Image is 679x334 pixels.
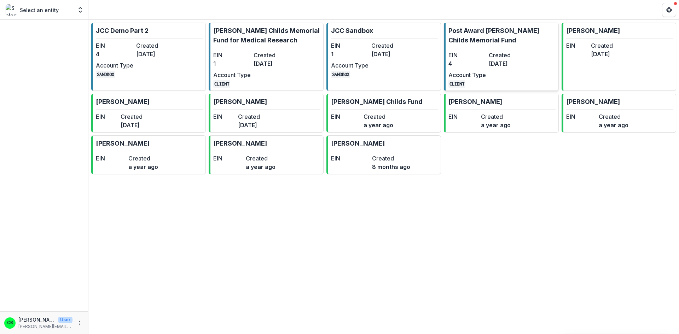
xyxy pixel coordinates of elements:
p: JCC Sandbox [331,26,373,35]
code: SANDBOX [96,71,115,78]
dd: [DATE] [254,59,291,68]
dt: Created [136,41,174,50]
a: [PERSON_NAME]EINCreated[DATE] [209,94,323,133]
code: CLIENT [448,80,465,88]
a: [PERSON_NAME] Childs Memorial Fund for Medical ResearchEIN1Created[DATE]Account TypeCLIENT [209,23,323,91]
dt: Account Type [448,71,486,79]
dt: Created [238,112,260,121]
dd: a year ago [246,163,275,171]
a: [PERSON_NAME] Childs FundEINCreateda year ago [326,94,441,133]
dd: 1 [213,59,251,68]
dd: 4 [96,50,133,58]
dt: EIN [96,154,126,163]
dd: [DATE] [136,50,174,58]
a: [PERSON_NAME]EINCreateda year ago [209,135,323,174]
p: [PERSON_NAME] [96,97,150,106]
a: [PERSON_NAME]EINCreated[DATE] [562,23,676,91]
code: SANDBOX [331,71,350,78]
dt: EIN [448,51,486,59]
dt: Created [254,51,291,59]
p: [PERSON_NAME] [96,139,150,148]
dt: Account Type [96,61,133,70]
p: JCC Demo Part 2 [96,26,149,35]
dt: Created [128,154,158,163]
button: Get Help [662,3,676,17]
dd: 4 [448,59,486,68]
dt: Created [371,41,409,50]
dt: EIN [331,112,361,121]
a: [PERSON_NAME]EINCreateda year ago [91,135,206,174]
dt: EIN [448,112,478,121]
p: [PERSON_NAME] Childs Memorial Fund for Medical Research [213,26,320,45]
p: Post Award [PERSON_NAME] Childs Memorial Fund [448,26,555,45]
code: CLIENT [213,80,230,88]
dt: Created [599,112,628,121]
a: [PERSON_NAME]EINCreateda year ago [562,94,676,133]
dd: a year ago [364,121,393,129]
dt: Created [364,112,393,121]
dd: a year ago [128,163,158,171]
dt: EIN [566,41,588,50]
dt: EIN [331,154,369,163]
dd: [DATE] [591,50,613,58]
dd: 1 [331,50,368,58]
dd: [DATE] [121,121,143,129]
p: [PERSON_NAME] [566,26,620,35]
p: [PERSON_NAME] [213,97,267,106]
dd: [DATE] [371,50,409,58]
p: [PERSON_NAME] [331,139,385,148]
p: User [58,317,72,323]
a: [PERSON_NAME]EINCreated8 months ago [326,135,441,174]
dt: Created [489,51,526,59]
dt: Created [372,154,410,163]
dt: Created [591,41,613,50]
p: [PERSON_NAME] [566,97,620,106]
button: Open entity switcher [75,3,85,17]
button: More [75,319,84,327]
a: JCC SandboxEIN1Created[DATE]Account TypeSANDBOX [326,23,441,91]
dt: EIN [213,112,235,121]
img: Select an entity [6,4,17,16]
dt: EIN [213,154,243,163]
dt: Account Type [331,61,368,70]
dd: [DATE] [238,121,260,129]
dt: EIN [96,41,133,50]
p: [PERSON_NAME] [213,139,267,148]
a: JCC Demo Part 2EIN4Created[DATE]Account TypeSANDBOX [91,23,206,91]
dd: [DATE] [489,59,526,68]
p: [PERSON_NAME] Childs Fund [331,97,423,106]
p: [PERSON_NAME] [18,316,55,323]
dt: EIN [331,41,368,50]
dd: 8 months ago [372,163,410,171]
p: [PERSON_NAME][EMAIL_ADDRESS][PERSON_NAME][DOMAIN_NAME] [18,323,72,330]
dt: Account Type [213,71,251,79]
a: Post Award [PERSON_NAME] Childs Memorial FundEIN4Created[DATE]Account TypeCLIENT [444,23,558,91]
dt: EIN [96,112,118,121]
dd: a year ago [599,121,628,129]
p: Select an entity [20,6,59,14]
dt: Created [121,112,143,121]
dt: Created [246,154,275,163]
a: [PERSON_NAME]EINCreateda year ago [444,94,558,133]
div: Christina Bruno [7,321,13,325]
dd: a year ago [481,121,511,129]
dt: EIN [566,112,596,121]
dt: EIN [213,51,251,59]
dt: Created [481,112,511,121]
a: [PERSON_NAME]EINCreated[DATE] [91,94,206,133]
p: [PERSON_NAME] [448,97,502,106]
